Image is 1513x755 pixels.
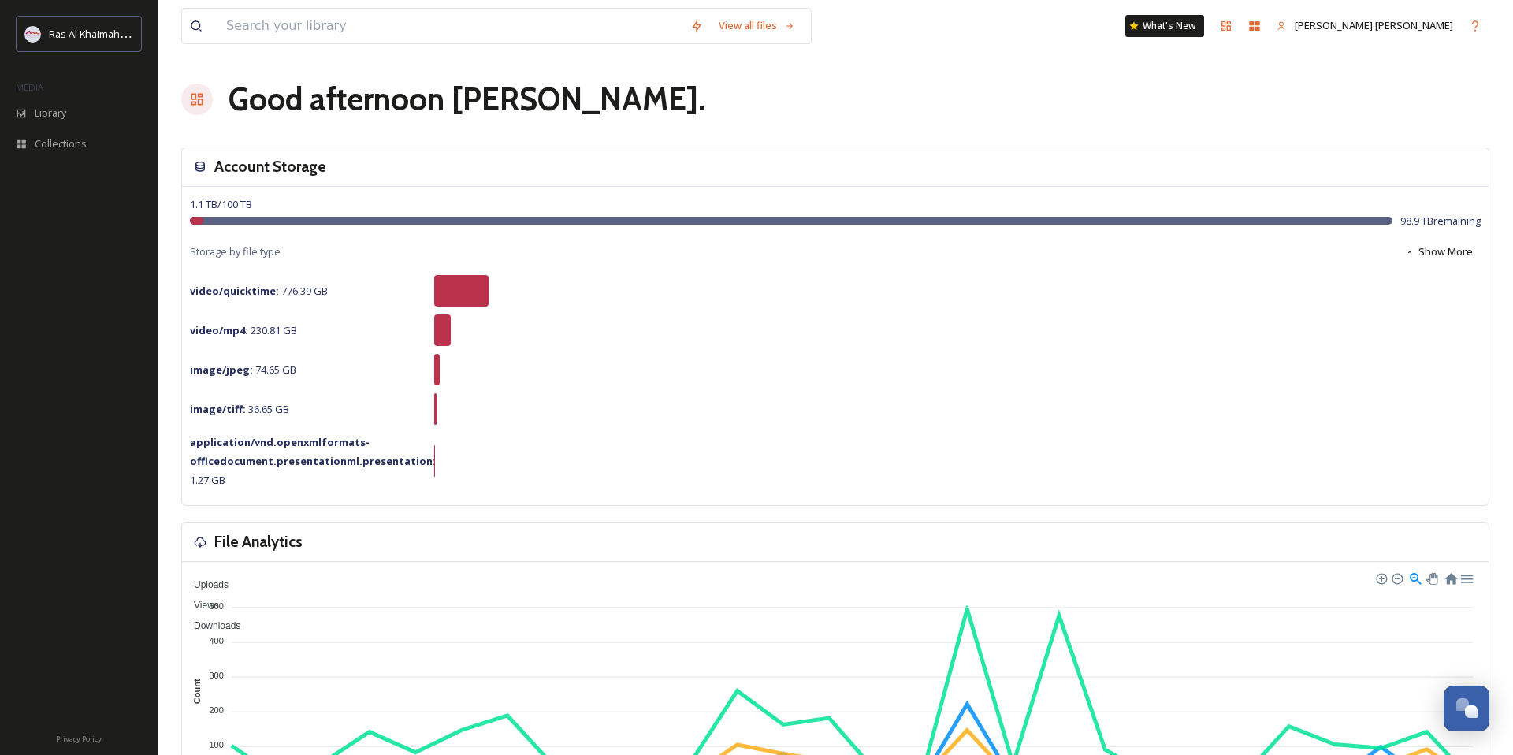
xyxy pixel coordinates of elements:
span: Downloads [182,620,240,631]
span: 1.27 GB [190,435,436,487]
a: [PERSON_NAME] [PERSON_NAME] [1269,10,1461,41]
a: Privacy Policy [56,728,102,747]
div: Zoom In [1375,572,1386,583]
strong: image/tiff : [190,402,246,416]
tspan: 400 [210,636,224,645]
span: MEDIA [16,81,43,93]
button: Show More [1397,236,1481,267]
span: Storage by file type [190,244,281,259]
span: Library [35,106,66,121]
strong: video/mp4 : [190,323,248,337]
tspan: 100 [210,740,224,749]
span: 36.65 GB [190,402,289,416]
tspan: 300 [210,671,224,680]
text: Count [192,679,202,704]
span: 98.9 TB remaining [1400,214,1481,229]
tspan: 500 [210,601,224,610]
span: [PERSON_NAME] [PERSON_NAME] [1295,18,1453,32]
span: Ras Al Khaimah Tourism Development Authority [49,26,272,41]
button: Open Chat [1444,686,1489,731]
span: Views [182,600,219,611]
div: Zoom Out [1391,572,1402,583]
tspan: 200 [210,705,224,715]
span: Uploads [182,579,229,590]
strong: video/quicktime : [190,284,279,298]
div: Reset Zoom [1444,571,1457,584]
strong: image/jpeg : [190,363,253,377]
h3: Account Storage [214,155,326,178]
h3: File Analytics [214,530,303,553]
a: What's New [1125,15,1204,37]
span: Privacy Policy [56,734,102,744]
div: Menu [1459,571,1473,584]
h1: Good afternoon [PERSON_NAME] . [229,76,705,123]
div: Panning [1426,573,1436,582]
div: Selection Zoom [1408,571,1422,584]
span: Collections [35,136,87,151]
input: Search your library [218,9,682,43]
span: 1.1 TB / 100 TB [190,197,252,211]
span: 230.81 GB [190,323,297,337]
img: Logo_RAKTDA_RGB-01.png [25,26,41,42]
span: 776.39 GB [190,284,328,298]
a: View all files [711,10,803,41]
span: 74.65 GB [190,363,296,377]
strong: application/vnd.openxmlformats-officedocument.presentationml.presentation : [190,435,436,468]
